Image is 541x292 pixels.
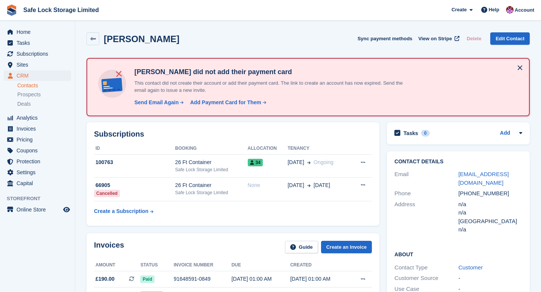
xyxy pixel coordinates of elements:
[248,143,288,155] th: Allocation
[94,143,175,155] th: ID
[4,70,71,81] a: menu
[17,145,62,156] span: Coupons
[458,274,522,283] div: -
[17,100,71,108] a: Deals
[4,59,71,70] a: menu
[464,32,484,45] button: Delete
[232,275,290,283] div: [DATE] 01:00 AM
[458,189,522,198] div: [PHONE_NUMBER]
[458,171,509,186] a: [EMAIL_ADDRESS][DOMAIN_NAME]
[314,181,330,189] span: [DATE]
[4,27,71,37] a: menu
[4,123,71,134] a: menu
[94,158,175,166] div: 100763
[458,225,522,234] div: n/a
[358,32,412,45] button: Sync payment methods
[175,158,248,166] div: 26 Ft Container
[96,68,128,100] img: no-card-linked-e7822e413c904bf8b177c4d89f31251c4716f9871600ec3ca5bfc59e148c83f4.svg
[452,6,467,14] span: Create
[187,99,267,106] a: Add Payment Card for Them
[131,79,413,94] p: This contact did not create their account or add their payment card. The link to create an accoun...
[288,181,304,189] span: [DATE]
[394,189,458,198] div: Phone
[415,32,461,45] a: View on Stripe
[232,259,290,271] th: Due
[140,275,154,283] span: Paid
[458,200,522,209] div: n/a
[394,274,458,283] div: Customer Source
[458,217,522,226] div: [GEOGRAPHIC_DATA]
[314,159,333,165] span: Ongoing
[175,143,248,155] th: Booking
[248,181,288,189] div: None
[17,113,62,123] span: Analytics
[174,275,232,283] div: 91648591-0849
[4,38,71,48] a: menu
[94,259,140,271] th: Amount
[94,204,153,218] a: Create a Subscription
[403,130,418,137] h2: Tasks
[394,170,458,187] div: Email
[506,6,514,14] img: Toni Ebong
[17,38,62,48] span: Tasks
[4,49,71,59] a: menu
[17,178,62,189] span: Capital
[175,189,248,196] div: Safe Lock Storage Limited
[95,275,115,283] span: £190.00
[285,241,318,253] a: Guide
[140,259,174,271] th: Status
[489,6,499,14] span: Help
[17,59,62,70] span: Sites
[458,264,483,271] a: Customer
[17,91,71,99] a: Prospects
[394,159,522,165] h2: Contact Details
[134,99,179,106] div: Send Email Again
[418,35,452,43] span: View on Stripe
[94,207,149,215] div: Create a Subscription
[394,200,458,234] div: Address
[17,204,62,215] span: Online Store
[4,156,71,167] a: menu
[174,259,232,271] th: Invoice number
[17,27,62,37] span: Home
[131,68,413,76] h4: [PERSON_NAME] did not add their payment card
[4,134,71,145] a: menu
[17,123,62,134] span: Invoices
[94,241,124,253] h2: Invoices
[4,145,71,156] a: menu
[6,5,17,16] img: stora-icon-8386f47178a22dfd0bd8f6a31ec36ba5ce8667c1dd55bd0f319d3a0aa187defe.svg
[94,130,372,138] h2: Subscriptions
[94,181,175,189] div: 66905
[175,166,248,173] div: Safe Lock Storage Limited
[290,275,349,283] div: [DATE] 01:00 AM
[17,156,62,167] span: Protection
[17,100,31,108] span: Deals
[17,167,62,178] span: Settings
[104,34,179,44] h2: [PERSON_NAME]
[288,143,350,155] th: Tenancy
[62,205,71,214] a: Preview store
[458,208,522,217] div: n/a
[500,129,510,138] a: Add
[94,190,120,197] div: Cancelled
[4,113,71,123] a: menu
[248,159,263,166] span: 34
[4,204,71,215] a: menu
[4,167,71,178] a: menu
[288,158,304,166] span: [DATE]
[290,259,349,271] th: Created
[321,241,372,253] a: Create an Invoice
[20,4,102,16] a: Safe Lock Storage Limited
[490,32,530,45] a: Edit Contact
[394,250,522,258] h2: About
[421,130,430,137] div: 0
[17,70,62,81] span: CRM
[515,6,534,14] span: Account
[17,91,41,98] span: Prospects
[190,99,261,106] div: Add Payment Card for Them
[17,82,71,89] a: Contacts
[17,49,62,59] span: Subscriptions
[394,263,458,272] div: Contact Type
[175,181,248,189] div: 26 Ft Container
[4,178,71,189] a: menu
